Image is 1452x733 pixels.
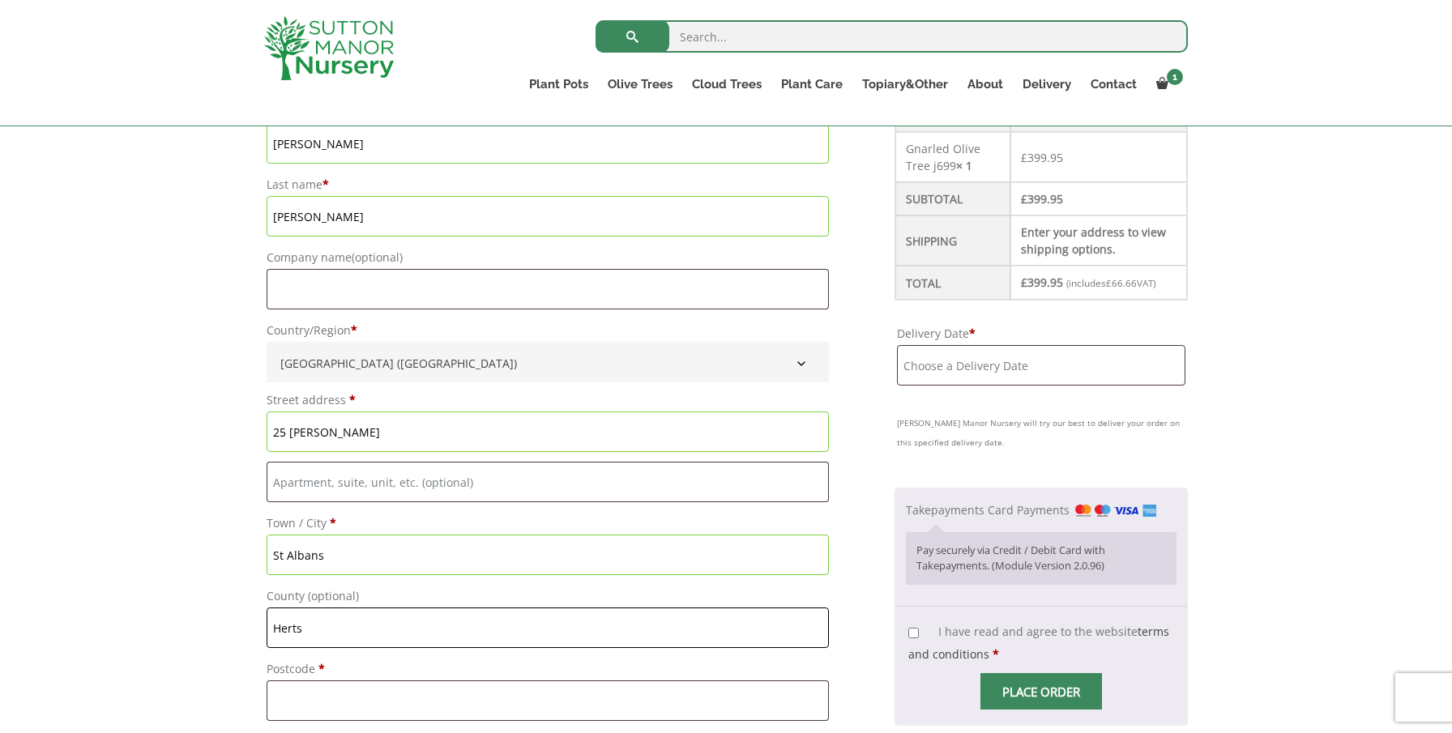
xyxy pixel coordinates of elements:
[267,389,829,411] label: Street address
[993,646,999,662] abbr: required
[897,322,1185,345] label: Delivery Date
[895,215,1010,266] th: Shipping
[956,158,972,173] strong: × 1
[1010,215,1187,266] td: Enter your address to view shipping options.
[267,462,829,502] input: Apartment, suite, unit, etc. (optional)
[1167,69,1183,85] span: 1
[682,73,771,96] a: Cloud Trees
[1013,73,1081,96] a: Delivery
[958,73,1013,96] a: About
[895,182,1010,215] th: Subtotal
[267,585,829,607] label: County
[906,502,1156,518] label: Takepayments Card Payments
[267,246,829,269] label: Company name
[1075,505,1156,518] img: Takepayments Card Payments
[1081,73,1147,96] a: Contact
[897,413,1185,452] small: [PERSON_NAME] Manor Nursery will try our best to deliver your order on this specified delivery date.
[916,543,1167,574] p: Pay securely via Credit / Debit Card with Takepayments. (Module Version 2.0.96)
[969,326,976,341] abbr: required
[267,411,829,452] input: House number and street name
[267,512,829,535] label: Town / City
[275,350,821,377] span: United Kingdom (UK)
[352,249,403,265] span: (optional)
[1106,277,1137,289] span: 66.66
[1106,277,1112,289] span: £
[895,266,1010,300] th: Total
[267,342,829,382] span: Country/Region
[267,319,829,342] label: Country/Region
[598,73,682,96] a: Olive Trees
[1066,277,1155,289] small: (includes VAT)
[596,20,1188,53] input: Search...
[895,132,1010,182] td: Gnarled Olive Tree j699
[308,588,359,603] span: (optional)
[519,73,598,96] a: Plant Pots
[771,73,852,96] a: Plant Care
[267,658,829,680] label: Postcode
[980,673,1102,710] input: Place order
[908,624,1169,662] span: I have read and agree to the website
[1021,275,1063,290] bdi: 399.95
[908,628,919,638] input: I have read and agree to the websiteterms and conditions *
[1021,191,1063,207] bdi: 399.95
[267,173,829,196] label: Last name
[1147,73,1188,96] a: 1
[897,345,1185,386] input: Choose a Delivery Date
[1021,191,1027,207] span: £
[852,73,958,96] a: Topiary&Other
[1021,150,1027,165] span: £
[1021,275,1027,290] span: £
[1021,150,1063,165] bdi: 399.95
[264,16,394,80] img: logo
